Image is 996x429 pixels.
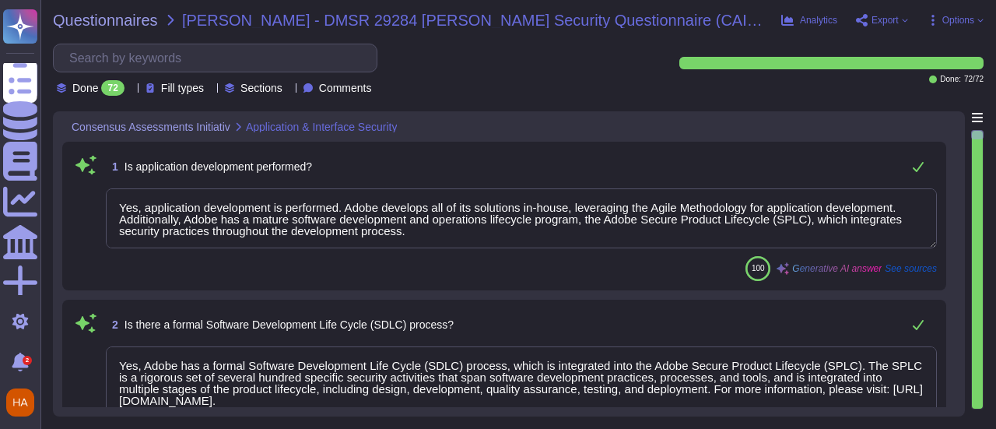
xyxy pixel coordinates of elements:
[124,318,454,331] span: Is there a formal Software Development Life Cycle (SDLC) process?
[885,264,937,273] span: See sources
[6,389,34,417] img: user
[3,385,45,420] button: user
[781,14,837,26] button: Analytics
[106,319,118,330] span: 2
[319,83,372,93] span: Comments
[106,188,937,248] textarea: Yes, application development is performed. Adobe develops all of its solutions in-house, leveragi...
[61,44,377,72] input: Search by keywords
[101,80,124,96] div: 72
[800,16,837,25] span: Analytics
[161,83,204,93] span: Fill types
[246,121,398,132] span: Application & Interface Security
[23,356,32,365] div: 2
[942,16,974,25] span: Options
[964,76,984,83] span: 72 / 72
[240,83,282,93] span: Sections
[53,12,158,28] span: Questionnaires
[871,16,899,25] span: Export
[182,12,769,28] span: [PERSON_NAME] - DMSR 29284 [PERSON_NAME] Security Questionnaire (CAIQ) SH
[106,161,118,172] span: 1
[940,76,961,83] span: Done:
[72,121,230,132] span: Consensus Assessments Initiativ
[106,346,937,418] textarea: Yes, Adobe has a formal Software Development Life Cycle (SDLC) process, which is integrated into ...
[72,83,98,93] span: Done
[752,264,765,273] span: 100
[792,264,882,273] span: Generative AI answer
[124,160,312,173] span: Is application development performed?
